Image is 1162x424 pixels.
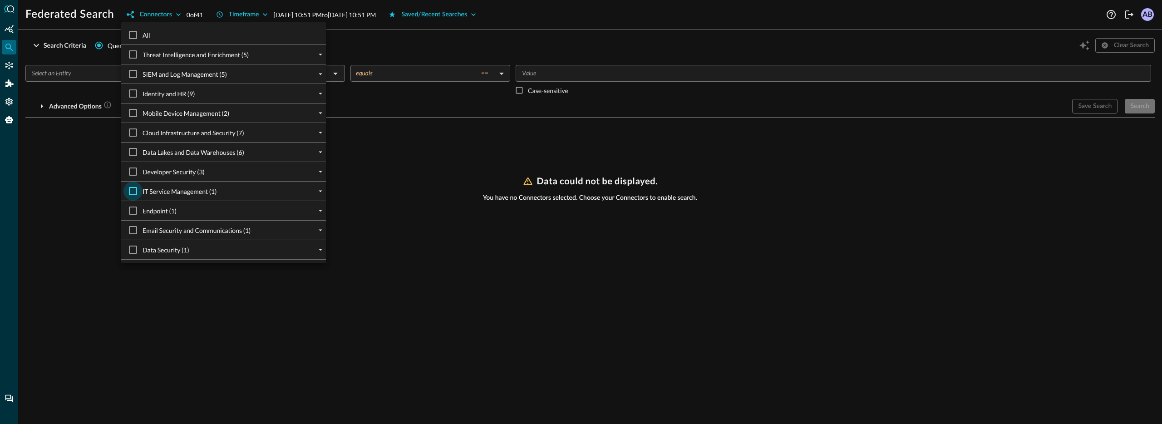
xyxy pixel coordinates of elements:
span: SIEM and Log Management (5) [143,69,227,79]
span: All [143,30,150,40]
button: expand [315,49,326,60]
span: Cloud Infrastructure and Security (7) [143,128,244,138]
span: Identity and HR (9) [143,89,195,99]
span: Threat Intelligence and Enrichment (5) [143,50,249,59]
button: expand [315,244,326,255]
button: expand [315,69,326,79]
button: expand [315,166,326,177]
button: expand [315,108,326,118]
span: IT Service Management (1) [143,187,217,196]
button: expand [315,186,326,197]
span: Data Lakes and Data Warehouses (6) [143,148,244,157]
span: Developer Security (3) [143,167,205,177]
button: expand [315,88,326,99]
button: expand [315,205,326,216]
span: Email Security and Communications (1) [143,226,251,235]
span: Data Security (1) [143,245,189,255]
button: expand [315,147,326,158]
span: Endpoint (1) [143,206,177,216]
button: expand [315,225,326,236]
button: expand [315,127,326,138]
span: Mobile Device Management (2) [143,108,229,118]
